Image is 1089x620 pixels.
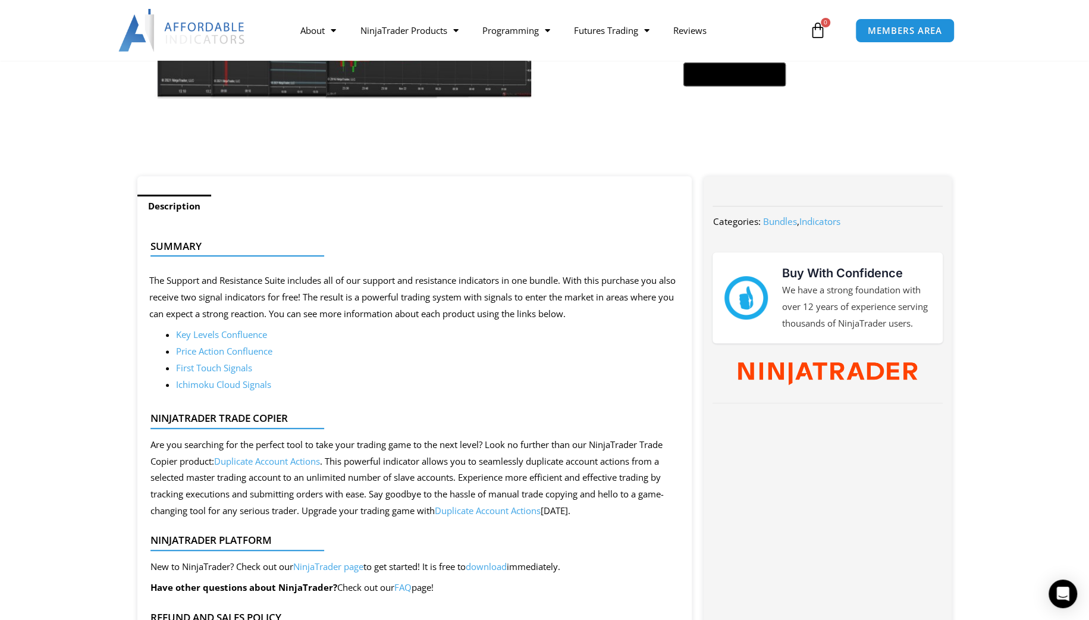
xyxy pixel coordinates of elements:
a: First Touch Signals [176,362,252,374]
p: Check out our page! [150,580,560,596]
img: NinjaTrader Wordmark color RGB | Affordable Indicators – NinjaTrader [738,362,917,385]
p: We have a strong foundation with over 12 years of experience serving thousands of NinjaTrader users. [782,282,931,332]
img: mark thumbs good 43913 | Affordable Indicators – NinjaTrader [724,276,767,319]
a: Ichimoku Cloud Signals [176,378,271,390]
a: Bundles [762,215,796,227]
p: New to NinjaTrader? Check out our to get started! It is free to immediately. [150,559,560,575]
h4: Summary [150,240,670,252]
a: Price Action Confluence [176,345,272,357]
iframe: PayPal Message 1 [580,94,928,104]
button: Buy with GPay [683,62,786,86]
a: Programming [470,17,561,44]
div: Are you searching for the perfect tool to take your trading game to the next level? Look no furth... [150,437,670,519]
h4: NinjaTrader Platform [150,534,670,546]
h4: NinjaTrader Trade Copier [150,412,670,424]
span: 0 [821,18,830,27]
a: About [288,17,348,44]
a: Key Levels Confluence [176,328,267,340]
span: Categories: [713,215,760,227]
a: MEMBERS AREA [855,18,955,43]
a: FAQ [394,581,412,593]
h3: Buy With Confidence [782,264,931,282]
a: Reviews [661,17,718,44]
a: Indicators [799,215,840,227]
a: NinjaTrader page [293,560,363,572]
span: MEMBERS AREA [868,26,942,35]
span: , [762,215,840,227]
img: LogoAI | Affordable Indicators – NinjaTrader [118,9,246,52]
p: The Support and Resistance Suite includes all of our support and resistance indicators in one bun... [149,273,680,322]
a: NinjaTrader Products [348,17,470,44]
a: 0 [792,13,844,48]
a: Duplicate Account Actions [214,455,320,467]
a: download [466,560,507,572]
b: Have other questions about NinjaTrader? [150,581,337,593]
nav: Menu [288,17,806,44]
a: Duplicate Account Actions [435,505,541,516]
div: Open Intercom Messenger [1049,580,1077,608]
a: Description [137,195,211,218]
a: Futures Trading [561,17,661,44]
